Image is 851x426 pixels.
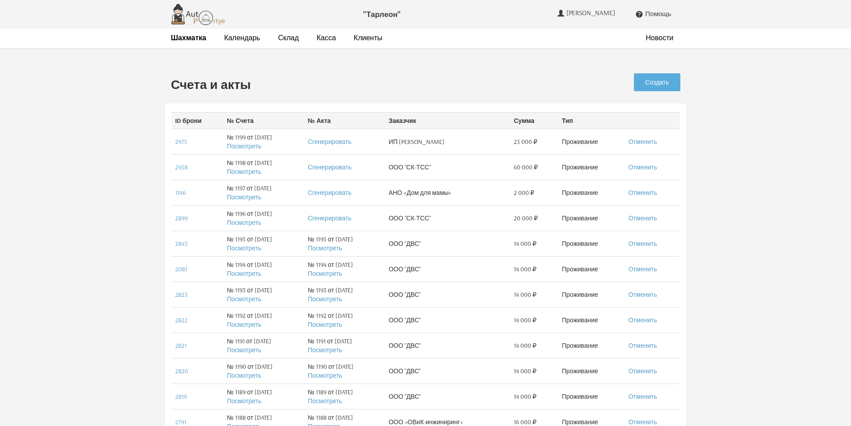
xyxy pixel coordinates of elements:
[175,367,188,375] a: 2820
[646,33,674,42] a: Новости
[514,137,537,146] span: 23 000 ₽
[175,316,188,324] a: 2822
[514,290,537,299] span: 14 000 ₽
[308,295,342,303] a: Посмотреть
[646,10,671,18] span: Помощь
[175,418,186,426] a: 2791
[629,265,657,273] a: Отменить
[629,342,657,350] a: Отменить
[354,33,382,42] a: Клиенты
[385,231,510,256] td: ООО "ДВС"
[558,112,625,129] th: Тип
[224,33,260,42] a: Календарь
[175,189,186,197] a: 1146
[514,239,537,248] span: 14 000 ₽
[558,180,625,205] td: Проживание
[629,291,657,299] a: Отменить
[629,418,657,426] a: Отменить
[317,33,336,42] a: Касса
[223,333,304,358] td: № 1191 от [DATE]
[510,112,558,129] th: Сумма
[558,154,625,180] td: Проживание
[385,282,510,307] td: ООО "ДВС"
[227,295,261,303] a: Посмотреть
[304,333,385,358] td: № 1191 от [DATE]
[227,193,261,201] a: Посмотреть
[385,307,510,333] td: ООО "ДВС"
[175,265,187,273] a: 2081
[175,214,188,222] a: 2899
[308,214,352,222] a: Сгенерировать
[223,231,304,256] td: № 1195 от [DATE]
[385,180,510,205] td: АНО «Дом для мамы»
[385,112,510,129] th: Заказчик
[629,367,657,375] a: Отменить
[304,384,385,409] td: № 1189 от [DATE]
[308,163,352,171] a: Сгенерировать
[308,189,352,197] a: Сгенерировать
[223,180,304,205] td: № 1197 от [DATE]
[558,231,625,256] td: Проживание
[629,214,657,222] a: Отменить
[175,392,187,401] a: 2819
[227,346,261,354] a: Посмотреть
[385,358,510,384] td: ООО "ДВС"
[171,33,206,42] a: Шахматка
[304,282,385,307] td: № 1193 от [DATE]
[175,163,188,171] a: 2958
[227,244,261,252] a: Посмотреть
[227,219,261,227] a: Посмотреть
[223,307,304,333] td: № 1192 от [DATE]
[514,214,538,223] span: 20 000 ₽
[629,392,657,401] a: Отменить
[514,367,537,375] span: 14 000 ₽
[175,342,187,350] a: 2821
[566,9,617,17] span: [PERSON_NAME]
[223,256,304,282] td: № 1194 от [DATE]
[223,129,304,154] td: № 1199 от [DATE]
[558,129,625,154] td: Проживание
[223,282,304,307] td: № 1193 от [DATE]
[227,371,261,380] a: Посмотреть
[514,265,537,274] span: 14 000 ₽
[558,307,625,333] td: Проживание
[304,358,385,384] td: № 1190 от [DATE]
[634,73,680,91] a: Создать
[635,10,643,18] i: 
[385,256,510,282] td: ООО "ДВС"
[308,321,342,329] a: Посмотреть
[514,188,534,197] span: 2 000 ₽
[278,33,298,42] a: Склад
[304,112,385,129] th: № Акта
[385,129,510,154] td: ИП [PERSON_NAME]
[308,346,342,354] a: Посмотреть
[629,189,657,197] a: Отменить
[175,291,188,299] a: 2823
[304,307,385,333] td: № 1192 от [DATE]
[227,321,261,329] a: Посмотреть
[227,142,261,150] a: Посмотреть
[223,205,304,231] td: № 1196 от [DATE]
[223,112,304,129] th: № Счета
[629,240,657,248] a: Отменить
[223,358,304,384] td: № 1190 от [DATE]
[304,256,385,282] td: № 1194 от [DATE]
[308,244,342,252] a: Посмотреть
[514,341,537,350] span: 14 000 ₽
[629,316,657,324] a: Отменить
[308,138,352,146] a: Сгенерировать
[558,282,625,307] td: Проживание
[385,205,510,231] td: ООО "СК-ТСС"
[223,384,304,409] td: № 1189 от [DATE]
[385,384,510,409] td: ООО "ДВС"
[227,397,261,405] a: Посмотреть
[308,397,342,405] a: Посмотреть
[514,392,537,401] span: 14 000 ₽
[308,270,342,278] a: Посмотреть
[227,168,261,176] a: Посмотреть
[385,154,510,180] td: ООО "СК-ТСС"
[175,138,187,146] a: 2975
[171,78,550,92] h2: Счета и акты
[558,384,625,409] td: Проживание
